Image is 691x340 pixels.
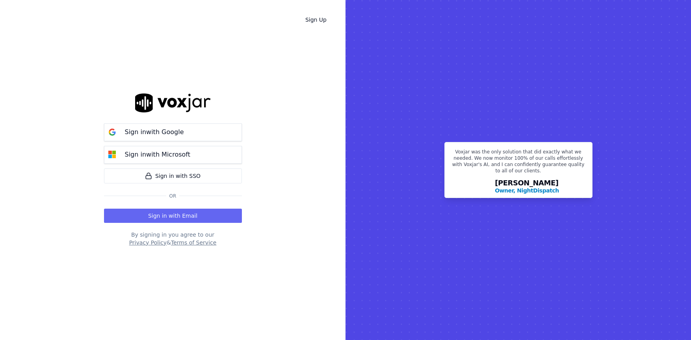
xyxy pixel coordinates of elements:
img: logo [135,93,211,112]
button: Sign inwith Google [104,123,242,141]
img: google Sign in button [104,124,120,140]
div: By signing in you agree to our & [104,231,242,247]
img: microsoft Sign in button [104,147,120,163]
p: Sign in with Google [125,127,184,137]
button: Privacy Policy [129,239,167,247]
a: Sign in with SSO [104,168,242,183]
p: Owner, NightDispatch [495,187,559,194]
button: Sign inwith Microsoft [104,146,242,164]
button: Sign in with Email [104,209,242,223]
span: Or [166,193,180,199]
p: Sign in with Microsoft [125,150,190,159]
a: Sign Up [299,13,333,27]
div: [PERSON_NAME] [495,179,559,194]
button: Terms of Service [171,239,216,247]
p: Voxjar was the only solution that did exactly what we needed. We now monitor 100% of our calls ef... [450,149,587,177]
